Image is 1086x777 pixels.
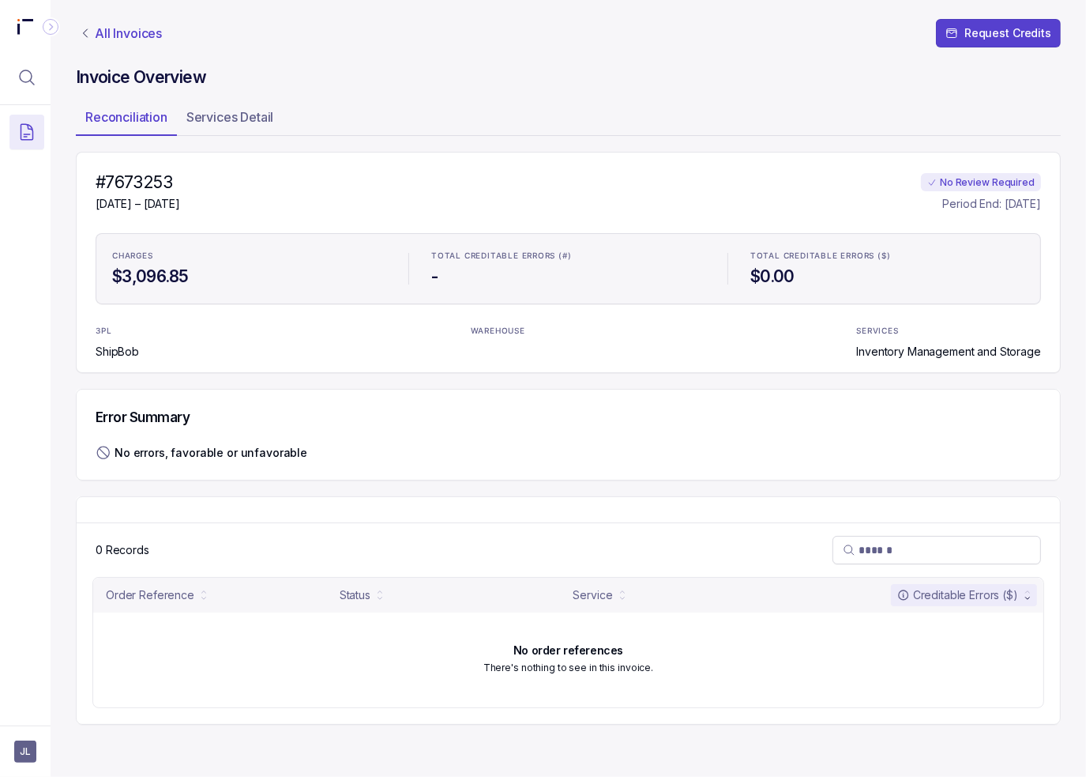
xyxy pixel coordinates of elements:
[76,104,1061,136] ul: Tab Group
[96,344,139,360] p: ShipBob
[936,19,1061,47] button: Request Credits
[9,60,44,95] button: Menu Icon Button MagnifyingGlassIcon
[112,251,153,261] p: CHARGES
[112,266,386,288] h4: $3,096.85
[750,251,891,261] p: TOTAL CREDITABLE ERRORS ($)
[96,326,137,336] p: 3PL
[85,107,167,126] p: Reconciliation
[76,104,177,136] li: Tab Reconciliation
[431,266,705,288] h4: -
[964,25,1051,41] p: Request Credits
[9,115,44,149] button: Menu Icon Button DocumentTextIcon
[96,445,111,461] img: slash circle icon
[95,25,162,41] p: All Invoices
[483,660,653,676] p: There's nothing to see in this invoice.
[471,326,525,336] p: WAREHOUSE
[921,173,1041,192] div: No Review Required
[41,17,60,36] div: Collapse Icon
[96,542,149,558] p: 0 Records
[96,542,149,558] div: Remaining page entries
[106,587,194,603] div: Order Reference
[96,233,1041,304] ul: Statistic Highlights
[76,25,165,41] a: Link All Invoices
[943,196,1041,212] p: Period End: [DATE]
[856,326,898,336] p: SERVICES
[96,409,190,426] h5: Error Summary
[177,104,284,136] li: Tab Services Detail
[186,107,274,126] p: Services Detail
[513,644,623,657] h6: No order references
[422,240,715,297] li: Statistic TOTAL CREDITABLE ERRORS (#)
[573,587,613,603] div: Service
[856,344,1041,360] p: Inventory Management and Storage
[741,240,1034,297] li: Statistic TOTAL CREDITABLE ERRORS ($)
[96,196,180,212] p: [DATE] – [DATE]
[750,266,1024,288] h4: $0.00
[96,172,180,194] h4: #7673253
[897,587,1018,603] div: Creditable Errors ($)
[340,587,370,603] div: Status
[431,251,572,261] p: TOTAL CREDITABLE ERRORS (#)
[76,66,1061,89] h4: Invoice Overview
[115,445,307,461] div: No errors, favorable or unfavorable
[14,741,36,763] button: User initials
[103,240,396,297] li: Statistic CHARGES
